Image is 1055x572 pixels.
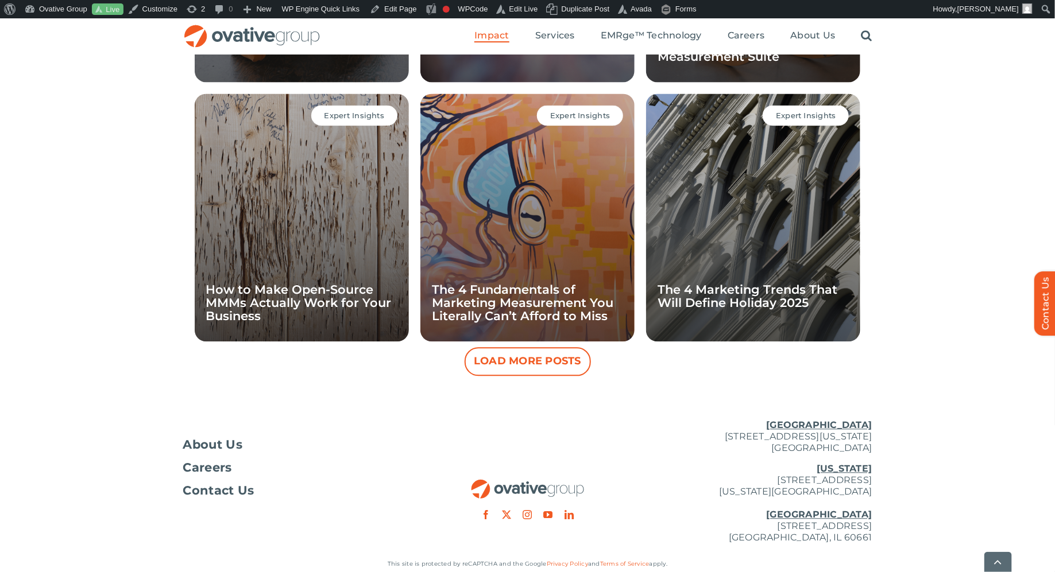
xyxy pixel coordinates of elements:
span: EMRge™ Technology [601,30,702,41]
a: Contact Us [183,485,413,497]
span: Services [535,30,575,41]
span: Impact [474,30,509,41]
a: OG_Full_horizontal_RGB [470,478,585,489]
a: facebook [481,511,490,520]
div: Focus keyphrase not set [443,6,450,13]
a: twitter [502,511,511,520]
a: The 4 Fundamentals of Marketing Measurement You Literally Can’t Afford to Miss [432,283,613,324]
u: [GEOGRAPHIC_DATA] [766,420,872,431]
u: [GEOGRAPHIC_DATA] [766,509,872,520]
span: [PERSON_NAME] [957,5,1019,13]
a: youtube [544,511,553,520]
a: Privacy Policy [547,561,588,568]
a: linkedin [565,511,574,520]
a: EMRge™ Technology [601,30,702,42]
u: [US_STATE] [817,464,872,474]
a: Impact [474,30,509,42]
a: instagram [523,511,532,520]
button: Load More Posts [465,348,591,376]
a: Services [535,30,575,42]
a: Live [92,3,123,15]
a: Careers [183,462,413,474]
a: Search [861,30,872,42]
nav: Footer Menu [183,439,413,497]
a: About Us [183,439,413,451]
nav: Menu [474,18,872,55]
span: Contact Us [183,485,254,497]
span: Careers [728,30,765,41]
a: How to Make Open-Source MMMs Actually Work for Your Business [206,283,392,324]
a: OG_Full_horizontal_RGB [183,24,321,34]
a: Terms of Service [600,561,650,568]
span: About Us [791,30,836,41]
a: The 4 Marketing Trends That Will Define Holiday 2025 [658,283,837,310]
a: About Us [791,30,836,42]
p: [STREET_ADDRESS][US_STATE] [GEOGRAPHIC_DATA] [643,420,872,454]
span: Careers [183,462,232,474]
p: This site is protected by reCAPTCHA and the Google and apply. [183,559,872,570]
span: About Us [183,439,243,451]
a: Careers [728,30,765,42]
p: [STREET_ADDRESS] [US_STATE][GEOGRAPHIC_DATA] [STREET_ADDRESS] [GEOGRAPHIC_DATA], IL 60661 [643,464,872,544]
